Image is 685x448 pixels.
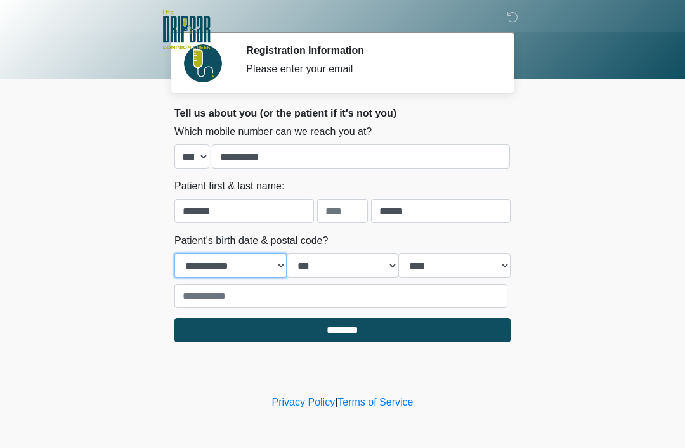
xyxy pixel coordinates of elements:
a: Terms of Service [337,397,413,407]
a: | [335,397,337,407]
label: Which mobile number can we reach you at? [174,124,372,139]
label: Patient's birth date & postal code? [174,233,328,248]
img: The DRIPBaR - San Antonio Dominion Creek Logo [162,10,211,51]
div: Please enter your email [246,61,492,77]
a: Privacy Policy [272,397,336,407]
img: Agent Avatar [184,44,222,82]
h2: Tell us about you (or the patient if it's not you) [174,107,511,119]
label: Patient first & last name: [174,179,284,194]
